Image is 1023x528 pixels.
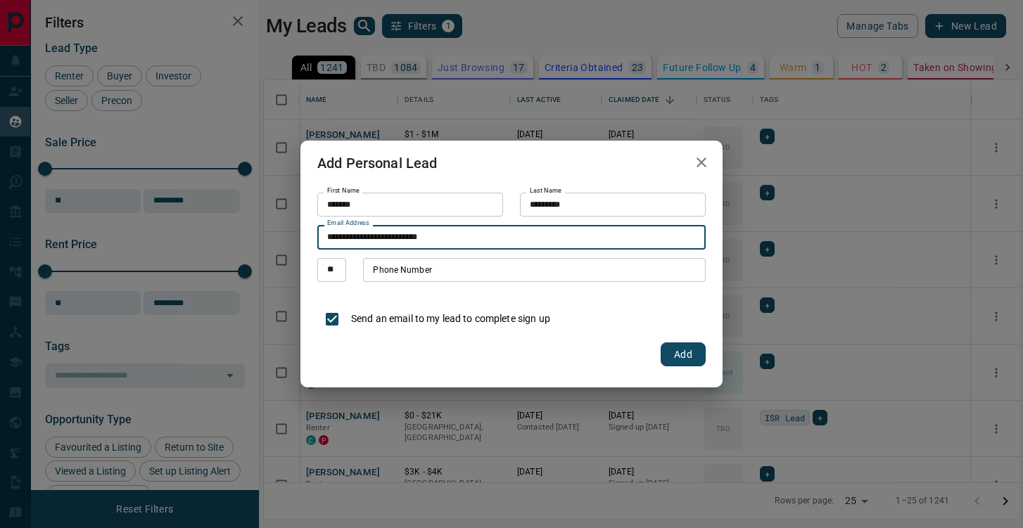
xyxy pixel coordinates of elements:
button: Add [661,342,706,366]
label: Email Address [327,219,369,228]
label: First Name [327,186,360,195]
label: Last Name [530,186,561,195]
p: Send an email to my lead to complete sign up [351,311,550,326]
h2: Add Personal Lead [300,141,455,186]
